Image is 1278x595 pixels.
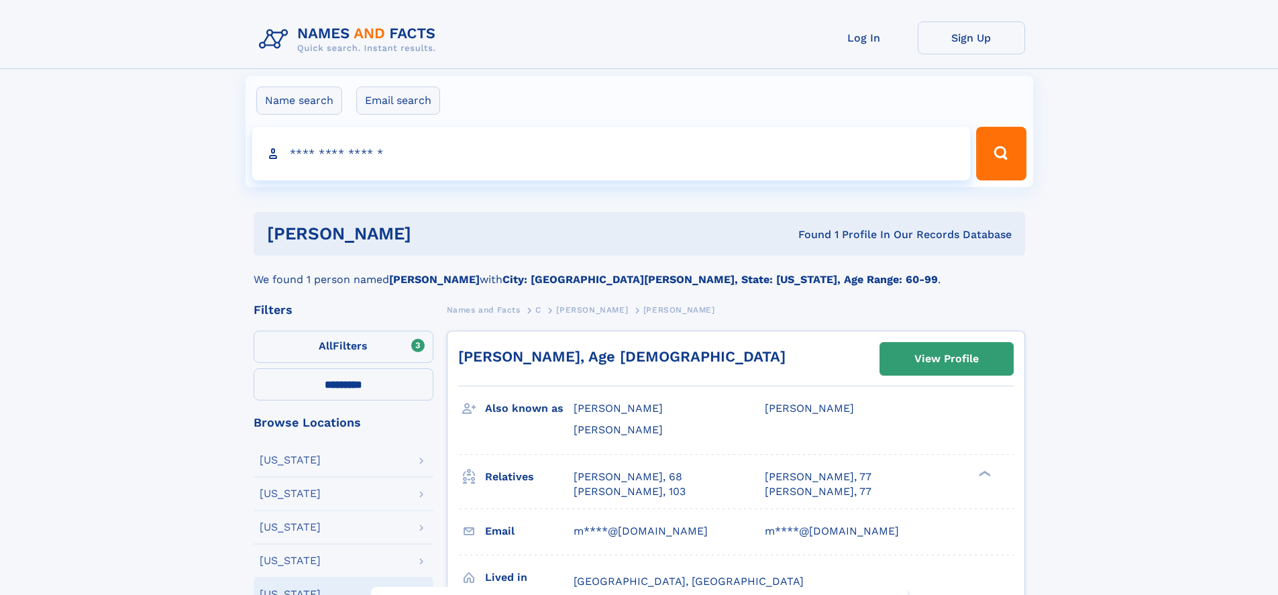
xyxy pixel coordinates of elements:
[356,87,440,115] label: Email search
[260,555,321,566] div: [US_STATE]
[556,305,628,315] span: [PERSON_NAME]
[765,484,871,499] a: [PERSON_NAME], 77
[574,484,686,499] a: [PERSON_NAME], 103
[485,397,574,420] h3: Also known as
[574,402,663,415] span: [PERSON_NAME]
[485,520,574,543] h3: Email
[267,225,605,242] h1: [PERSON_NAME]
[485,466,574,488] h3: Relatives
[260,455,321,466] div: [US_STATE]
[535,301,541,318] a: C
[556,301,628,318] a: [PERSON_NAME]
[502,273,938,286] b: City: [GEOGRAPHIC_DATA][PERSON_NAME], State: [US_STATE], Age Range: 60-99
[260,488,321,499] div: [US_STATE]
[643,305,715,315] span: [PERSON_NAME]
[574,423,663,436] span: [PERSON_NAME]
[975,469,992,478] div: ❯
[976,127,1026,180] button: Search Button
[765,470,871,484] a: [PERSON_NAME], 77
[260,522,321,533] div: [US_STATE]
[765,402,854,415] span: [PERSON_NAME]
[254,21,447,58] img: Logo Names and Facts
[574,470,682,484] a: [PERSON_NAME], 68
[485,566,574,589] h3: Lived in
[252,127,971,180] input: search input
[535,305,541,315] span: C
[254,417,433,429] div: Browse Locations
[447,301,521,318] a: Names and Facts
[880,343,1013,375] a: View Profile
[389,273,480,286] b: [PERSON_NAME]
[254,331,433,363] label: Filters
[254,304,433,316] div: Filters
[810,21,918,54] a: Log In
[254,256,1025,288] div: We found 1 person named with .
[256,87,342,115] label: Name search
[458,348,786,365] a: [PERSON_NAME], Age [DEMOGRAPHIC_DATA]
[918,21,1025,54] a: Sign Up
[574,575,804,588] span: [GEOGRAPHIC_DATA], [GEOGRAPHIC_DATA]
[319,339,333,352] span: All
[914,343,979,374] div: View Profile
[604,227,1012,242] div: Found 1 Profile In Our Records Database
